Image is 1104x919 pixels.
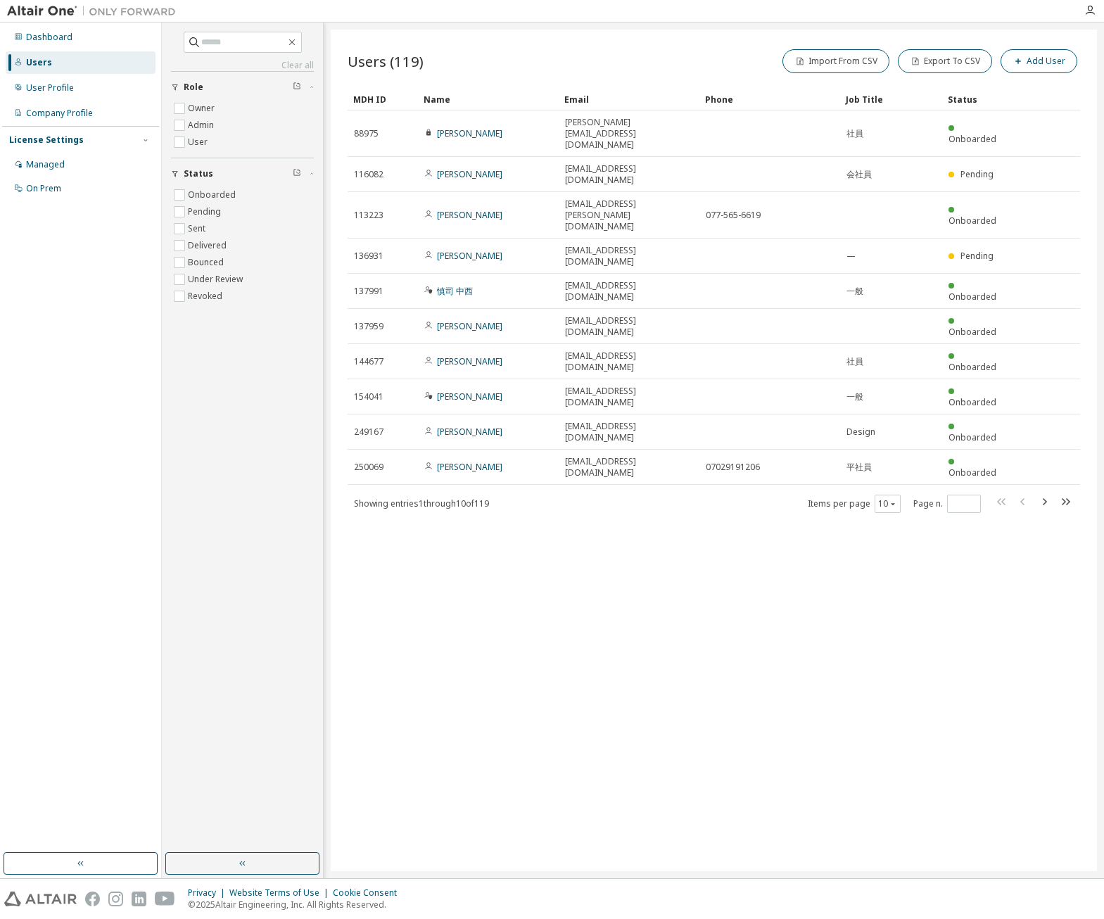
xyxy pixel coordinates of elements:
[348,51,424,71] span: Users (119)
[846,356,863,367] span: 社員
[846,391,863,403] span: 一般
[878,498,897,509] button: 10
[846,286,863,297] span: 一般
[948,361,996,373] span: Onboarded
[353,88,412,110] div: MDH ID
[188,237,229,254] label: Delivered
[188,117,217,134] label: Admin
[108,892,123,906] img: instagram.svg
[565,386,693,408] span: [EMAIL_ADDRESS][DOMAIN_NAME]
[565,163,693,186] span: [EMAIL_ADDRESS][DOMAIN_NAME]
[424,88,553,110] div: Name
[565,315,693,338] span: [EMAIL_ADDRESS][DOMAIN_NAME]
[354,356,383,367] span: 144677
[293,168,301,179] span: Clear filter
[565,456,693,478] span: [EMAIL_ADDRESS][DOMAIN_NAME]
[354,426,383,438] span: 249167
[846,128,863,139] span: 社員
[565,350,693,373] span: [EMAIL_ADDRESS][DOMAIN_NAME]
[846,426,875,438] span: Design
[898,49,992,73] button: Export To CSV
[437,285,473,297] a: 慎司 中西
[354,462,383,473] span: 250069
[188,134,210,151] label: User
[948,133,996,145] span: Onboarded
[9,134,84,146] div: License Settings
[26,159,65,170] div: Managed
[846,462,872,473] span: 平社員
[354,169,383,180] span: 116082
[948,431,996,443] span: Onboarded
[437,391,502,403] a: [PERSON_NAME]
[565,421,693,443] span: [EMAIL_ADDRESS][DOMAIN_NAME]
[171,60,314,71] a: Clear all
[26,32,72,43] div: Dashboard
[808,495,901,513] span: Items per page
[437,250,502,262] a: [PERSON_NAME]
[565,280,693,303] span: [EMAIL_ADDRESS][DOMAIN_NAME]
[171,158,314,189] button: Status
[437,461,502,473] a: [PERSON_NAME]
[188,203,224,220] label: Pending
[333,887,405,899] div: Cookie Consent
[1001,49,1077,73] button: Add User
[229,887,333,899] div: Website Terms of Use
[437,209,502,221] a: [PERSON_NAME]
[948,326,996,338] span: Onboarded
[913,495,981,513] span: Page n.
[184,82,203,93] span: Role
[354,497,489,509] span: Showing entries 1 through 10 of 119
[26,82,74,94] div: User Profile
[26,108,93,119] div: Company Profile
[7,4,183,18] img: Altair One
[26,57,52,68] div: Users
[960,250,994,262] span: Pending
[26,183,61,194] div: On Prem
[437,127,502,139] a: [PERSON_NAME]
[564,88,694,110] div: Email
[188,288,225,305] label: Revoked
[706,210,761,221] span: 077-565-6619
[948,467,996,478] span: Onboarded
[4,892,77,906] img: altair_logo.svg
[948,396,996,408] span: Onboarded
[354,321,383,332] span: 137959
[354,210,383,221] span: 113223
[155,892,175,906] img: youtube.svg
[782,49,889,73] button: Import From CSV
[354,286,383,297] span: 137991
[354,128,379,139] span: 88975
[705,88,835,110] div: Phone
[437,320,502,332] a: [PERSON_NAME]
[948,291,996,303] span: Onboarded
[188,220,208,237] label: Sent
[188,186,239,203] label: Onboarded
[437,168,502,180] a: [PERSON_NAME]
[132,892,146,906] img: linkedin.svg
[846,169,872,180] span: 会社員
[188,100,217,117] label: Owner
[565,198,693,232] span: [EMAIL_ADDRESS][PERSON_NAME][DOMAIN_NAME]
[706,462,760,473] span: 07029191206
[188,271,246,288] label: Under Review
[171,72,314,103] button: Role
[85,892,100,906] img: facebook.svg
[437,426,502,438] a: [PERSON_NAME]
[188,887,229,899] div: Privacy
[354,391,383,403] span: 154041
[437,355,502,367] a: [PERSON_NAME]
[293,82,301,93] span: Clear filter
[846,88,937,110] div: Job Title
[948,88,1007,110] div: Status
[948,215,996,227] span: Onboarded
[960,168,994,180] span: Pending
[565,245,693,267] span: [EMAIL_ADDRESS][DOMAIN_NAME]
[846,251,856,262] span: ―
[184,168,213,179] span: Status
[188,899,405,911] p: © 2025 Altair Engineering, Inc. All Rights Reserved.
[354,251,383,262] span: 136931
[565,117,693,151] span: [PERSON_NAME][EMAIL_ADDRESS][DOMAIN_NAME]
[188,254,227,271] label: Bounced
